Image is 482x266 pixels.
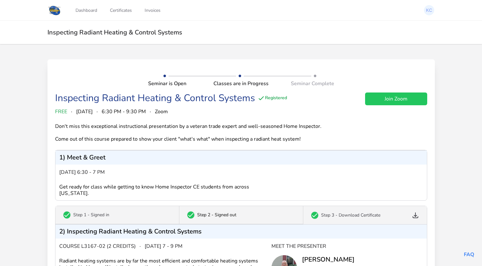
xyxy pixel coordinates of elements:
[59,154,105,161] p: 1) Meet & Greet
[59,168,105,176] span: [DATE] 6:30 - 7 pm
[102,108,146,115] span: 6:30 PM - 9:30 PM
[365,92,427,105] a: Join Zoom
[148,80,210,87] div: Seminar is Open
[59,228,202,235] p: 2) Inspecting Radiant Heating & Control Systems
[55,123,334,142] div: Don't miss this exceptional instructional presentation by a veteran trade expert and well-seasone...
[424,5,434,15] img: Ken Carr
[150,108,151,115] span: ·
[47,28,435,36] h2: Inspecting Radiant Heating & Control Systems
[145,242,183,250] span: [DATE] 7 - 9 pm
[303,206,427,224] a: Step 3 - Download Certificate
[55,92,255,104] div: Inspecting Radiant Heating & Control Systems
[47,4,62,16] img: Logo
[97,108,98,115] span: ·
[257,94,287,102] div: Registered
[76,108,93,115] span: [DATE]
[464,251,474,258] a: FAQ
[59,242,136,250] span: Course L3167-02 (2 credits)
[302,255,423,264] div: [PERSON_NAME]
[321,212,380,218] p: Step 3 - Download Certificate
[59,184,271,196] div: Get ready for class while getting to know Home Inspector CE students from across [US_STATE].
[197,212,236,218] p: Step 2 - Signed out
[71,108,72,115] span: ·
[55,108,67,115] span: FREE
[155,108,168,115] span: Zoom
[272,80,334,87] div: Seminar Complete
[271,242,423,250] div: Meet the Presenter
[73,212,109,218] p: Step 1 - Signed in
[210,80,272,87] div: Classes are in Progress
[140,242,141,250] span: ·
